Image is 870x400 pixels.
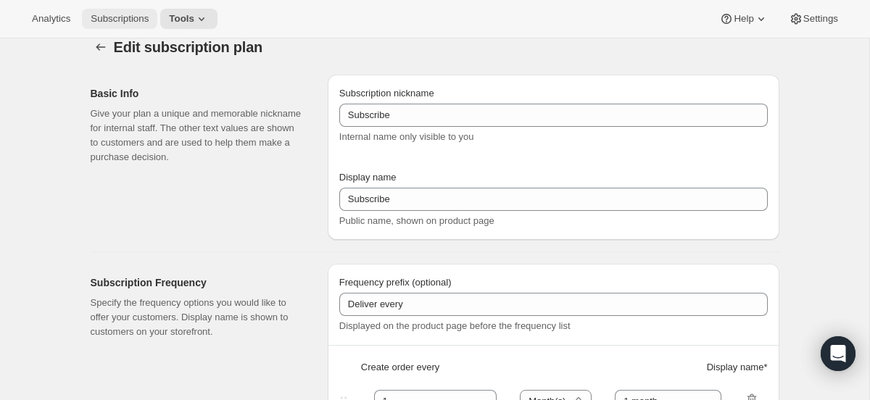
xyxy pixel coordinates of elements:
span: Subscription nickname [339,88,434,99]
input: Subscribe & Save [339,104,768,127]
button: Settings [780,9,847,29]
span: Displayed on the product page before the frequency list [339,320,571,331]
div: Open Intercom Messenger [821,336,855,371]
button: Analytics [23,9,79,29]
span: Internal name only visible to you [339,131,474,142]
h2: Subscription Frequency [91,275,304,290]
input: Subscribe & Save [339,188,768,211]
p: Specify the frequency options you would like to offer your customers. Display name is shown to cu... [91,296,304,339]
span: Public name, shown on product page [339,215,494,226]
span: Display name [339,172,397,183]
span: Edit subscription plan [114,39,263,55]
span: Create order every [361,360,439,375]
h2: Basic Info [91,86,304,101]
input: Deliver every [339,293,768,316]
p: Give your plan a unique and memorable nickname for internal staff. The other text values are show... [91,107,304,164]
span: Settings [803,13,838,25]
button: Help [710,9,776,29]
button: Subscriptions [82,9,157,29]
span: Frequency prefix (optional) [339,277,452,288]
span: Tools [169,13,194,25]
button: Subscription plans [91,37,111,57]
span: Help [734,13,753,25]
span: Analytics [32,13,70,25]
button: Tools [160,9,217,29]
span: Subscriptions [91,13,149,25]
span: Display name * [707,360,768,375]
